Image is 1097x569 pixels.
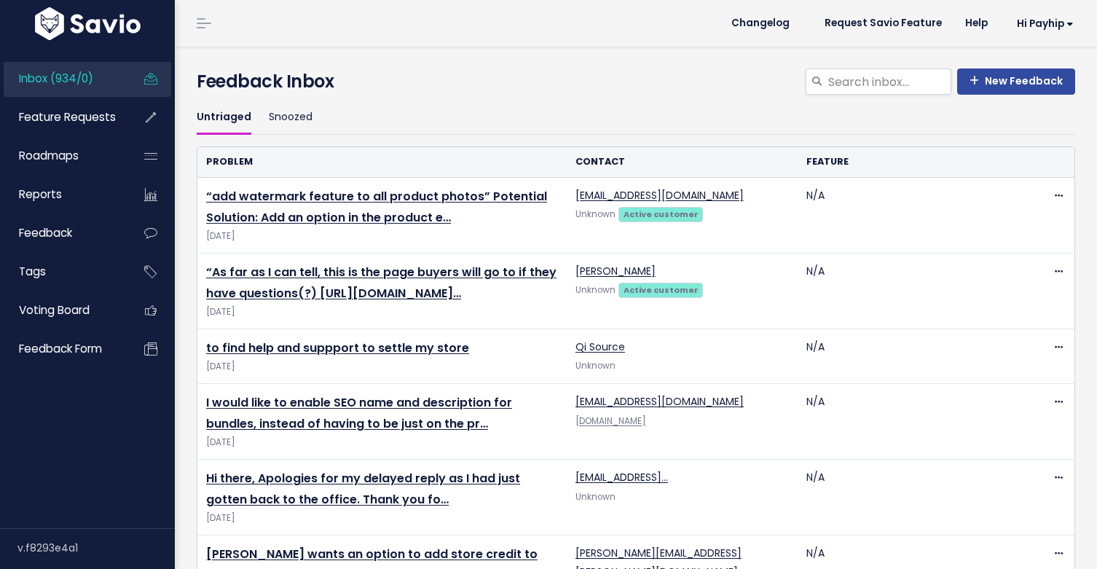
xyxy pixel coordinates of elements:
[19,225,72,240] span: Feedback
[19,341,102,356] span: Feedback form
[19,109,116,125] span: Feature Requests
[206,511,558,526] span: [DATE]
[31,7,144,40] img: logo-white.9d6f32f41409.svg
[17,529,175,567] div: v.f8293e4a1
[813,12,954,34] a: Request Savio Feature
[4,101,121,134] a: Feature Requests
[575,415,646,427] a: [DOMAIN_NAME]
[4,294,121,327] a: Voting Board
[575,340,625,354] a: Qi Source
[798,384,1029,460] td: N/A
[206,470,520,508] a: Hi there, Apologies for my delayed reply as I had just gotten back to the office. Thank you fo…
[4,178,121,211] a: Reports
[269,101,312,135] a: Snoozed
[197,101,1075,135] ul: Filter feature requests
[954,12,999,34] a: Help
[206,305,558,320] span: [DATE]
[575,264,656,278] a: [PERSON_NAME]
[19,264,46,279] span: Tags
[575,284,616,296] span: Unknown
[957,68,1075,95] a: New Feedback
[798,329,1029,384] td: N/A
[575,360,616,372] span: Unknown
[575,470,668,484] a: [EMAIL_ADDRESS]…
[999,12,1085,35] a: Hi Payhip
[206,188,547,226] a: “add watermark feature to all product photos” Potential Solution: Add an option in the product e…
[206,435,558,450] span: [DATE]
[19,187,62,202] span: Reports
[798,254,1029,329] td: N/A
[575,208,616,220] span: Unknown
[206,229,558,244] span: [DATE]
[197,147,567,177] th: Problem
[19,302,90,318] span: Voting Board
[618,206,703,221] a: Active customer
[19,148,79,163] span: Roadmaps
[575,491,616,503] span: Unknown
[4,255,121,289] a: Tags
[827,68,951,95] input: Search inbox...
[567,147,798,177] th: Contact
[206,394,512,432] a: I would like to enable SEO name and description for bundles, instead of having to be just on the pr…
[4,62,121,95] a: Inbox (934/0)
[618,282,703,297] a: Active customer
[197,101,251,135] a: Untriaged
[206,340,469,356] a: to find help and suppport to settle my store
[1017,18,1074,29] span: Hi Payhip
[4,216,121,250] a: Feedback
[197,68,1075,95] h4: Feedback Inbox
[4,139,121,173] a: Roadmaps
[624,284,699,296] strong: Active customer
[798,460,1029,535] td: N/A
[4,332,121,366] a: Feedback form
[575,188,744,203] a: [EMAIL_ADDRESS][DOMAIN_NAME]
[575,394,744,409] a: [EMAIL_ADDRESS][DOMAIN_NAME]
[798,147,1029,177] th: Feature
[206,359,558,374] span: [DATE]
[19,71,93,86] span: Inbox (934/0)
[731,18,790,28] span: Changelog
[798,178,1029,254] td: N/A
[624,208,699,220] strong: Active customer
[206,264,557,302] a: “As far as I can tell, this is the page buyers will go to if they have questions(?) [URL][DOMAIN_...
